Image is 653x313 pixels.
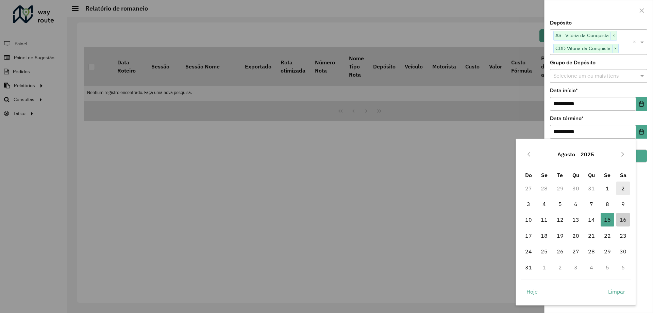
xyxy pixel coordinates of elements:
td: 28 [536,181,552,196]
td: 22 [600,228,615,244]
span: Se [541,172,548,178]
span: 9 [616,197,630,211]
td: 6 [568,196,584,212]
span: 7 [585,197,598,211]
td: 6 [615,259,631,275]
span: 27 [569,245,583,258]
td: 2 [615,181,631,196]
span: 30 [616,245,630,258]
span: 24 [522,245,535,258]
td: 1 [600,181,615,196]
span: Limpar [608,287,625,296]
span: 13 [569,213,583,226]
td: 20 [568,228,584,244]
td: 27 [521,181,536,196]
span: 28 [585,245,598,258]
button: Choose Date [636,97,647,111]
span: × [612,45,618,53]
td: 17 [521,228,536,244]
label: Depósito [550,19,572,27]
button: Previous Month [523,149,534,160]
td: 31 [521,259,536,275]
span: 6 [569,197,583,211]
span: 2 [616,182,630,195]
td: 8 [600,196,615,212]
label: Data início [550,87,578,95]
td: 26 [552,244,568,259]
span: 25 [537,245,551,258]
span: 22 [601,229,614,242]
td: 28 [584,244,599,259]
span: 21 [585,229,598,242]
span: 19 [553,229,567,242]
button: Choose Month [555,146,578,162]
span: 8 [601,197,614,211]
span: Hoje [526,287,538,296]
td: 29 [600,244,615,259]
td: 12 [552,212,568,228]
td: 4 [536,196,552,212]
span: 14 [585,213,598,226]
span: 5 [553,197,567,211]
td: 3 [521,196,536,212]
span: Sa [620,172,626,178]
span: 1 [601,182,614,195]
span: 18 [537,229,551,242]
td: 1 [536,259,552,275]
span: 23 [616,229,630,242]
td: 5 [552,196,568,212]
td: 23 [615,228,631,244]
span: 4 [537,197,551,211]
td: 7 [584,196,599,212]
span: Qu [572,172,579,178]
span: 16 [616,213,630,226]
td: 3 [568,259,584,275]
td: 14 [584,212,599,228]
td: 27 [568,244,584,259]
span: 11 [537,213,551,226]
span: 26 [553,245,567,258]
span: 31 [522,261,535,274]
span: 12 [553,213,567,226]
button: Limpar [602,285,631,298]
span: 3 [522,197,535,211]
span: 10 [522,213,535,226]
label: Data término [550,114,584,123]
td: 4 [584,259,599,275]
span: 17 [522,229,535,242]
td: 24 [521,244,536,259]
td: 29 [552,181,568,196]
td: 30 [568,181,584,196]
span: Se [604,172,610,178]
button: Choose Year [578,146,597,162]
td: 9 [615,196,631,212]
span: CDD Vitória da Conquista [554,44,612,52]
td: 11 [536,212,552,228]
td: 30 [615,244,631,259]
td: 25 [536,244,552,259]
td: 5 [600,259,615,275]
td: 21 [584,228,599,244]
span: Clear all [633,38,639,46]
span: Qu [588,172,595,178]
td: 16 [615,212,631,228]
label: Grupo de Depósito [550,59,596,67]
td: 15 [600,212,615,228]
span: 20 [569,229,583,242]
span: 29 [601,245,614,258]
span: AS - Vitória da Conquista [554,31,610,40]
span: Te [557,172,563,178]
td: 13 [568,212,584,228]
span: 15 [601,213,614,226]
td: 10 [521,212,536,228]
td: 31 [584,181,599,196]
span: Do [525,172,532,178]
button: Choose Date [636,125,647,139]
button: Hoje [521,285,543,298]
td: 2 [552,259,568,275]
button: Next Month [617,149,628,160]
td: 19 [552,228,568,244]
span: × [610,32,617,40]
td: 18 [536,228,552,244]
div: Choose Date [516,139,636,306]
